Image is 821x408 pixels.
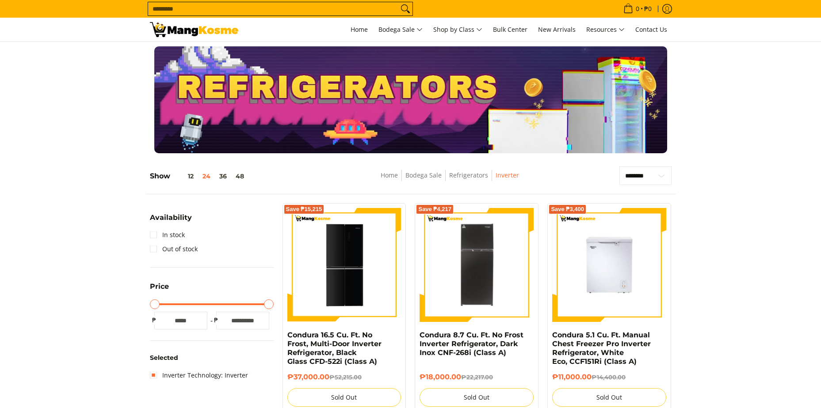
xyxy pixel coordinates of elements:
a: Contact Us [631,18,672,42]
span: Home [351,25,368,34]
span: Bodega Sale [378,24,423,35]
a: Condura 5.1 Cu. Ft. Manual Chest Freezer Pro Inverter Refrigerator, White Eco, CCF151Ri (Class A) [552,331,651,366]
span: Shop by Class [433,24,482,35]
a: Home [381,171,398,179]
button: 24 [198,173,215,180]
a: Home [346,18,372,42]
span: ₱ [150,316,159,325]
span: Save ₱3,400 [551,207,584,212]
a: Inverter Technology: Inverter [150,368,248,382]
a: In stock [150,228,185,242]
span: • [621,4,654,14]
span: Bulk Center [493,25,527,34]
a: Bodega Sale [405,171,442,179]
span: Resources [586,24,625,35]
button: Sold Out [420,388,534,407]
span: Price [150,283,169,290]
summary: Open [150,283,169,297]
nav: Main Menu [247,18,672,42]
img: Bodega Sale Refrigerator l Mang Kosme: Home Appliances Warehouse Sale Inverter | Page 2 [150,22,238,37]
del: ₱22,217.00 [461,374,493,381]
a: New Arrivals [534,18,580,42]
a: Bodega Sale [374,18,427,42]
a: Bulk Center [489,18,532,42]
summary: Open [150,214,192,228]
button: 12 [170,173,198,180]
button: Sold Out [552,388,666,407]
img: Condura 5.1 Cu. Ft. Manual Chest Freezer Pro Inverter Refrigerator, White Eco, CCF151Ri (Class A) [552,209,666,321]
span: Contact Us [635,25,667,34]
span: 0 [634,6,641,12]
a: Out of stock [150,242,198,256]
h6: ₱11,000.00 [552,373,666,382]
button: Search [398,2,412,15]
span: Save ₱15,215 [286,207,322,212]
h5: Show [150,172,248,181]
a: Refrigerators [449,171,488,179]
del: ₱14,400.00 [592,374,626,381]
h6: ₱18,000.00 [420,373,534,382]
span: Inverter [496,170,519,181]
span: Availability [150,214,192,221]
span: Save ₱4,217 [418,207,451,212]
span: New Arrivals [538,25,576,34]
del: ₱52,215.00 [329,374,362,381]
span: ₱ [212,316,221,325]
button: 36 [215,173,231,180]
h6: Selected [150,354,274,362]
a: Resources [582,18,629,42]
span: ₱0 [643,6,653,12]
a: Condura 16.5 Cu. Ft. No Frost, Multi-Door Inverter Refrigerator, Black Glass CFD-522i (Class A) [287,331,382,366]
nav: Breadcrumbs [317,170,583,190]
img: Condura 16.5 Cu. Ft. No Frost, Multi-Door Inverter Refrigerator, Black Glass CFD-522i (Class A) [287,209,401,321]
a: Shop by Class [429,18,487,42]
button: Sold Out [287,388,401,407]
button: 48 [231,173,248,180]
img: Condura 8.7 Cu. Ft. No Frost Inverter Refrigerator, Dark Inox CNF-268i (Class A) [420,209,534,321]
a: Condura 8.7 Cu. Ft. No Frost Inverter Refrigerator, Dark Inox CNF-268i (Class A) [420,331,523,357]
h6: ₱37,000.00 [287,373,401,382]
